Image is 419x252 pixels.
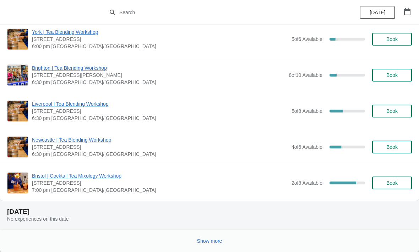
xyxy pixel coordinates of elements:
[197,238,222,244] span: Show more
[372,141,412,153] button: Book
[372,105,412,117] button: Book
[370,10,385,15] span: [DATE]
[7,101,28,121] img: Liverpool | Tea Blending Workshop | 106 Bold St, Liverpool , L1 4EZ | 6:30 pm Europe/London
[372,177,412,189] button: Book
[292,180,322,186] span: 2 of 8 Available
[372,69,412,82] button: Book
[32,187,288,194] span: 7:00 pm [GEOGRAPHIC_DATA]/[GEOGRAPHIC_DATA]
[32,72,285,79] span: [STREET_ADDRESS][PERSON_NAME]
[289,72,322,78] span: 8 of 10 Available
[32,143,288,151] span: [STREET_ADDRESS]
[7,29,28,49] img: York | Tea Blending Workshop | 73 Low Petergate, YO1 7HY | 6:00 pm Europe/London
[32,36,288,43] span: [STREET_ADDRESS]
[194,235,225,247] button: Show more
[32,28,288,36] span: York | Tea Blending Workshop
[7,208,412,215] h2: [DATE]
[386,144,398,150] span: Book
[386,36,398,42] span: Book
[7,137,28,157] img: Newcastle | Tea Blending Workshop | 123 Grainger Street, Newcastle upon Tyne, NE1 5AE | 6:30 pm E...
[32,79,285,86] span: 6:30 pm [GEOGRAPHIC_DATA]/[GEOGRAPHIC_DATA]
[292,144,322,150] span: 4 of 6 Available
[32,100,288,107] span: Liverpool | Tea Blending Workshop
[7,173,28,193] img: Bristol | Cocktail Tea Mixology Workshop | 73 Park Street, Bristol BS1 5PB, UK | 7:00 pm Europe/L...
[386,72,398,78] span: Book
[292,36,322,42] span: 5 of 6 Available
[32,136,288,143] span: Newcastle | Tea Blending Workshop
[360,6,395,19] button: [DATE]
[386,180,398,186] span: Book
[386,108,398,114] span: Book
[7,65,28,85] img: Brighton | Tea Blending Workshop | 41 Gardner Street, Brighton BN1 1UN | 6:30 pm Europe/London
[32,115,288,122] span: 6:30 pm [GEOGRAPHIC_DATA]/[GEOGRAPHIC_DATA]
[119,6,314,19] input: Search
[7,216,69,222] span: No experiences on this date
[292,108,322,114] span: 5 of 8 Available
[32,172,288,179] span: Bristol | Cocktail Tea Mixology Workshop
[372,33,412,46] button: Book
[32,107,288,115] span: [STREET_ADDRESS]
[32,179,288,187] span: [STREET_ADDRESS]
[32,64,285,72] span: Brighton | Tea Blending Workshop
[32,151,288,158] span: 6:30 pm [GEOGRAPHIC_DATA]/[GEOGRAPHIC_DATA]
[32,43,288,50] span: 6:00 pm [GEOGRAPHIC_DATA]/[GEOGRAPHIC_DATA]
